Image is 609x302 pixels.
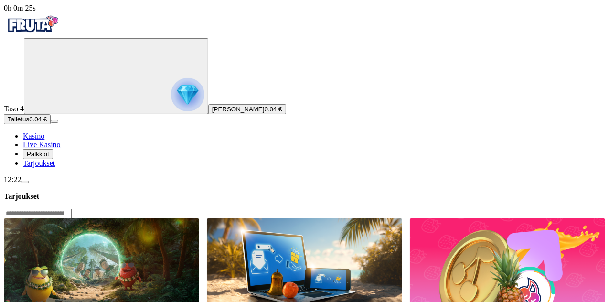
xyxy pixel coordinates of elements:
img: reward progress [171,78,204,111]
span: 0.04 € [265,106,282,113]
input: Search [4,209,72,218]
button: menu [21,181,29,183]
nav: Primary [4,12,605,168]
img: Fruta [4,12,61,36]
span: Taso 4 [4,105,24,113]
span: Palkkiot [27,151,49,158]
a: Tarjoukset [23,159,55,167]
span: [PERSON_NAME] [212,106,265,113]
a: Fruta [4,30,61,38]
button: reward progress [24,38,208,114]
span: 0.04 € [29,116,47,123]
a: Kasino [23,132,44,140]
button: [PERSON_NAME]0.04 € [208,104,286,114]
h3: Tarjoukset [4,192,605,201]
button: Palkkiot [23,149,53,159]
span: user session time [4,4,36,12]
nav: Main menu [4,132,605,168]
span: 12:22 [4,175,21,183]
a: Live Kasino [23,140,61,149]
button: menu [51,120,58,123]
button: Talletusplus icon0.04 € [4,114,51,124]
span: Talletus [8,116,29,123]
